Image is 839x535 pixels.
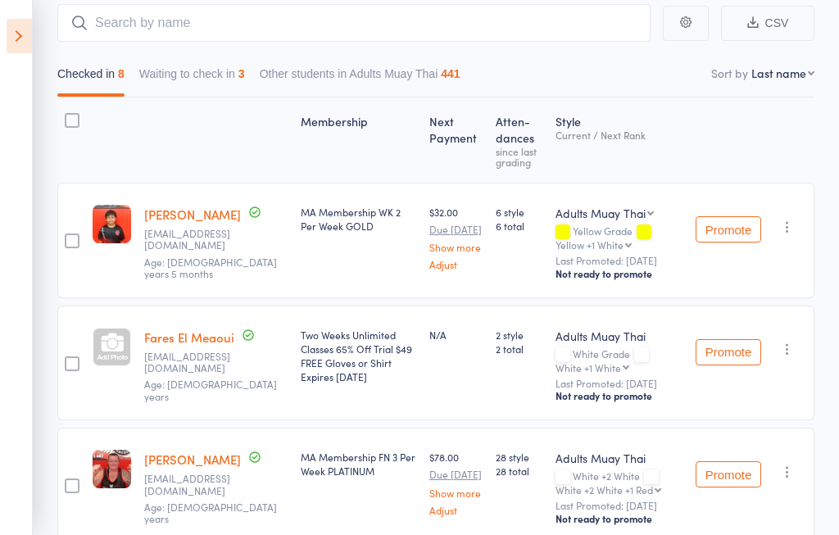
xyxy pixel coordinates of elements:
div: Yellow +1 White [556,239,624,250]
span: Age: [DEMOGRAPHIC_DATA] years [144,500,277,525]
a: [PERSON_NAME] [144,451,241,468]
div: since last grading [496,146,542,167]
div: White +1 White [556,362,621,373]
div: N/A [429,328,483,342]
small: Due [DATE] [429,224,483,235]
div: $78.00 [429,450,483,515]
div: 8 [118,67,125,80]
div: 441 [441,67,460,80]
div: $32.00 [429,205,483,270]
button: Waiting to check in3 [139,59,245,97]
a: Show more [429,487,483,498]
small: Paniajh@gmail.com [144,473,251,496]
small: Last Promoted: [DATE] [556,500,683,511]
button: CSV [721,6,814,41]
div: MA Membership FN 3 Per Week PLATINUM [301,450,416,478]
span: 2 style [496,328,542,342]
small: Last Promoted: [DATE] [556,378,683,389]
button: Promote [696,461,761,487]
button: Promote [696,339,761,365]
a: Fares El Meaoui [144,329,234,346]
a: Adjust [429,505,483,515]
button: Other students in Adults Muay Thai441 [260,59,460,97]
div: Next Payment [423,105,489,175]
img: image1742384077.png [93,450,131,488]
img: image1742987888.png [93,205,131,243]
div: Current / Next Rank [556,129,683,140]
div: White Grade [556,348,683,373]
span: 28 total [496,464,542,478]
a: [PERSON_NAME] [144,206,241,223]
button: Checked in8 [57,59,125,97]
div: 3 [238,67,245,80]
div: Expires [DATE] [301,370,416,383]
button: Promote [696,216,761,243]
div: Adults Muay Thai [556,450,683,466]
div: Last name [751,65,806,81]
span: Age: [DEMOGRAPHIC_DATA] years [144,377,277,402]
small: fares-elm13@outlook.fr [144,351,251,374]
div: Not ready to promote [556,512,683,525]
div: MA Membership WK 2 Per Week GOLD [301,205,416,233]
span: 6 total [496,219,542,233]
div: White +2 White [556,470,683,495]
span: 2 total [496,342,542,356]
input: Search by name [57,4,651,42]
small: Last Promoted: [DATE] [556,255,683,266]
a: Show more [429,242,483,252]
span: 6 style [496,205,542,219]
div: Not ready to promote [556,267,683,280]
label: Sort by [711,65,748,81]
small: consultaregina@gmail.com [144,228,251,252]
span: 28 style [496,450,542,464]
div: Two Weeks Unlimited Classes 65% Off Trial $49 FREE Gloves or Shirt [301,328,416,383]
div: Style [549,105,689,175]
a: Adjust [429,259,483,270]
div: Yellow Grade [556,225,683,250]
span: Age: [DEMOGRAPHIC_DATA] years 5 months [144,255,277,280]
div: Not ready to promote [556,389,683,402]
div: White +2 White +1 Red [556,484,653,495]
small: Due [DATE] [429,469,483,480]
div: Atten­dances [489,105,549,175]
div: Adults Muay Thai [556,205,646,221]
div: Membership [294,105,423,175]
div: Adults Muay Thai [556,328,683,344]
